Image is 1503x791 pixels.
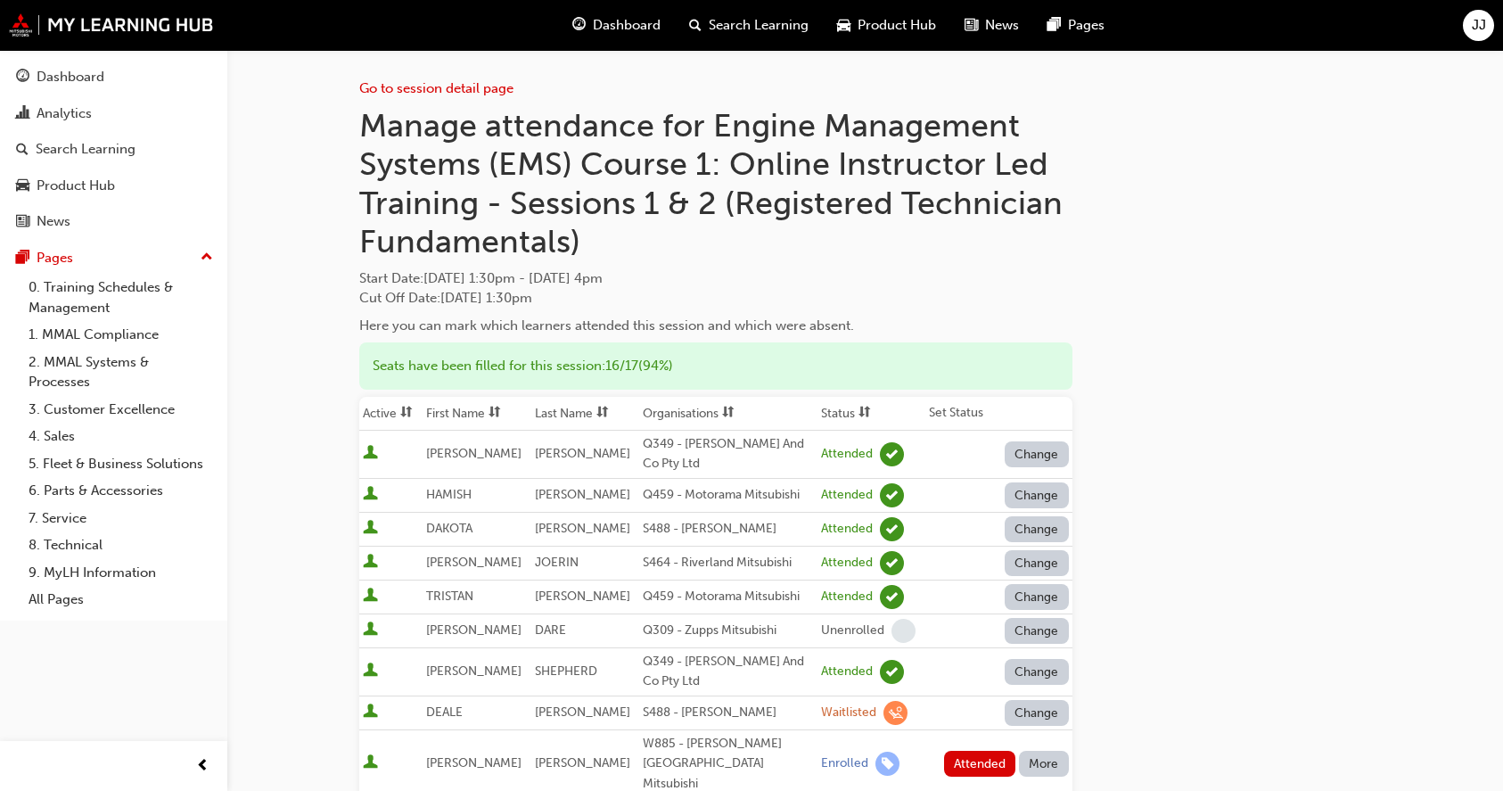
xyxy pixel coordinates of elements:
[21,274,220,321] a: 0. Training Schedules & Management
[16,178,29,194] span: car-icon
[363,704,378,721] span: User is active
[426,589,473,604] span: TRISTAN
[821,487,873,504] div: Attended
[643,519,814,540] div: S488 - [PERSON_NAME]
[423,397,530,431] th: Toggle SortBy
[426,446,522,461] span: [PERSON_NAME]
[426,663,522,679] span: [PERSON_NAME]
[535,622,566,638] span: DARE
[535,755,630,770] span: [PERSON_NAME]
[821,755,868,772] div: Enrolled
[426,521,472,536] span: DAKOTA
[7,133,220,166] a: Search Learning
[1019,751,1069,777] button: More
[880,585,904,609] span: learningRecordVerb_ATTEND-icon
[535,555,579,570] span: JOERIN
[359,342,1072,390] div: Seats have been filled for this session : 16 / 17 ( 94% )
[426,704,463,720] span: DEALE
[572,14,586,37] span: guage-icon
[535,704,630,720] span: [PERSON_NAME]
[363,486,378,504] span: User is active
[7,97,220,130] a: Analytics
[1047,14,1061,37] span: pages-icon
[16,70,29,86] span: guage-icon
[985,15,1019,36] span: News
[643,703,814,723] div: S488 - [PERSON_NAME]
[643,553,814,573] div: S464 - Riverland Mitsubishi
[880,483,904,507] span: learningRecordVerb_ATTEND-icon
[891,619,916,643] span: learningRecordVerb_NONE-icon
[535,663,597,679] span: SHEPHERD
[1068,15,1105,36] span: Pages
[359,316,1072,336] div: Here you can mark which learners attended this session and which were absent.
[722,406,735,421] span: sorting-icon
[675,7,823,44] a: search-iconSearch Learning
[426,755,522,770] span: [PERSON_NAME]
[965,14,978,37] span: news-icon
[643,434,814,474] div: Q349 - [PERSON_NAME] And Co Pty Ltd
[821,521,873,538] div: Attended
[7,242,220,275] button: Pages
[21,423,220,450] a: 4. Sales
[709,15,809,36] span: Search Learning
[643,485,814,506] div: Q459 - Motorama Mitsubishi
[880,442,904,466] span: learningRecordVerb_ATTEND-icon
[1005,441,1069,467] button: Change
[531,397,639,431] th: Toggle SortBy
[37,103,92,124] div: Analytics
[925,397,1072,431] th: Set Status
[639,397,817,431] th: Toggle SortBy
[426,622,522,638] span: [PERSON_NAME]
[359,106,1072,261] h1: Manage attendance for Engine Management Systems (EMS) Course 1: Online Instructor Led Training - ...
[363,554,378,572] span: User is active
[359,397,423,431] th: Toggle SortBy
[363,520,378,538] span: User is active
[821,704,876,721] div: Waitlisted
[16,251,29,267] span: pages-icon
[837,14,850,37] span: car-icon
[880,660,904,684] span: learningRecordVerb_ATTEND-icon
[1033,7,1119,44] a: pages-iconPages
[21,505,220,532] a: 7. Service
[823,7,950,44] a: car-iconProduct Hub
[201,246,213,269] span: up-icon
[875,752,899,776] span: learningRecordVerb_ENROLL-icon
[1005,618,1069,644] button: Change
[7,57,220,242] button: DashboardAnalyticsSearch LearningProduct HubNews
[7,205,220,238] a: News
[1463,10,1494,41] button: JJ
[558,7,675,44] a: guage-iconDashboard
[535,521,630,536] span: [PERSON_NAME]
[363,622,378,639] span: User is active
[1005,482,1069,508] button: Change
[593,15,661,36] span: Dashboard
[37,176,115,196] div: Product Hub
[689,14,702,37] span: search-icon
[363,754,378,772] span: User is active
[359,290,532,306] span: Cut Off Date : [DATE] 1:30pm
[426,555,522,570] span: [PERSON_NAME]
[858,406,871,421] span: sorting-icon
[880,551,904,575] span: learningRecordVerb_ATTEND-icon
[363,445,378,463] span: User is active
[423,270,603,286] span: [DATE] 1:30pm - [DATE] 4pm
[950,7,1033,44] a: news-iconNews
[817,397,924,431] th: Toggle SortBy
[821,555,873,572] div: Attended
[7,61,220,94] a: Dashboard
[535,487,630,502] span: [PERSON_NAME]
[426,487,472,502] span: HAMISH
[880,517,904,541] span: learningRecordVerb_ATTEND-icon
[9,13,214,37] img: mmal
[489,406,501,421] span: sorting-icon
[944,751,1016,777] button: Attended
[883,701,908,725] span: learningRecordVerb_WAITLIST-icon
[37,67,104,87] div: Dashboard
[21,531,220,559] a: 8. Technical
[21,349,220,396] a: 2. MMAL Systems & Processes
[21,321,220,349] a: 1. MMAL Compliance
[37,211,70,232] div: News
[363,588,378,606] span: User is active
